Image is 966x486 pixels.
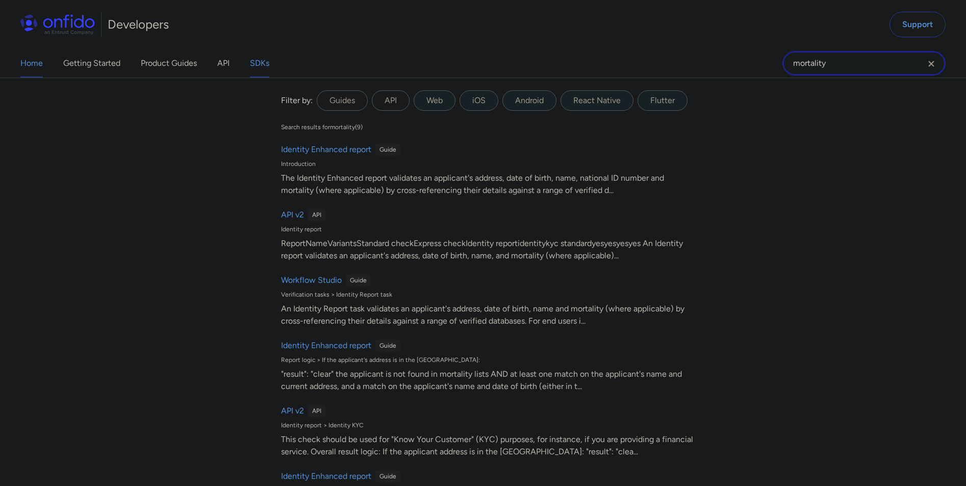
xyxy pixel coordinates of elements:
[277,270,697,331] a: Workflow StudioGuideVerification tasks > Identity Report taskAn Identity Report task validates an...
[561,90,633,111] label: React Native
[925,58,937,70] svg: Clear search field button
[281,290,693,299] div: Verification tasks > Identity Report task
[63,49,120,78] a: Getting Started
[460,90,498,111] label: iOS
[277,139,697,201] a: Identity Enhanced reportGuideIntroductionThe Identity Enhanced report validates an applicant's ad...
[281,274,342,286] h6: Workflow Studio
[281,421,693,429] div: Identity report > Identity KYC
[889,12,946,37] a: Support
[281,339,371,352] h6: Identity Enhanced report
[281,94,313,107] div: Filter by:
[277,205,697,266] a: API v2APIIdentity reportReportNameVariantsStandard checkExpress checkIdentity reportidentitykyc s...
[375,339,400,352] div: Guide
[281,433,693,458] div: This check should be used for "Know Your Customer" (KYC) purposes, for instance, if you are provi...
[375,143,400,156] div: Guide
[20,14,95,35] img: Onfido Logo
[372,90,410,111] label: API
[375,470,400,482] div: Guide
[346,274,371,286] div: Guide
[281,123,363,131] div: Search results for mortality ( 9 )
[281,470,371,482] h6: Identity Enhanced report
[281,356,693,364] div: Report logic > If the applicant's address is in the [GEOGRAPHIC_DATA]:
[308,405,325,417] div: API
[782,51,946,76] input: Onfido search input field
[281,209,304,221] h6: API v2
[281,143,371,156] h6: Identity Enhanced report
[308,209,325,221] div: API
[638,90,688,111] label: Flutter
[317,90,368,111] label: Guides
[281,225,693,233] div: Identity report
[108,16,169,33] h1: Developers
[250,49,269,78] a: SDKs
[414,90,455,111] label: Web
[281,160,693,168] div: Introduction
[281,237,693,262] div: ReportNameVariantsStandard checkExpress checkIdentity reportidentitykyc standardyesyesyesyes An I...
[277,335,697,397] a: Identity Enhanced reportGuideReport logic > If the applicant's address is in the [GEOGRAPHIC_DATA...
[281,172,693,197] div: The Identity Enhanced report validates an applicant's address, date of birth, name, national ID n...
[277,401,697,462] a: API v2APIIdentity report > Identity KYCThis check should be used for "Know Your Customer" (KYC) p...
[281,368,693,393] div: "result": "clear" the applicant is not found in mortality lists AND at least one match on the app...
[502,90,556,111] label: Android
[141,49,197,78] a: Product Guides
[20,49,43,78] a: Home
[281,303,693,327] div: An Identity Report task validates an applicant's address, date of birth, name and mortality (wher...
[281,405,304,417] h6: API v2
[217,49,230,78] a: API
